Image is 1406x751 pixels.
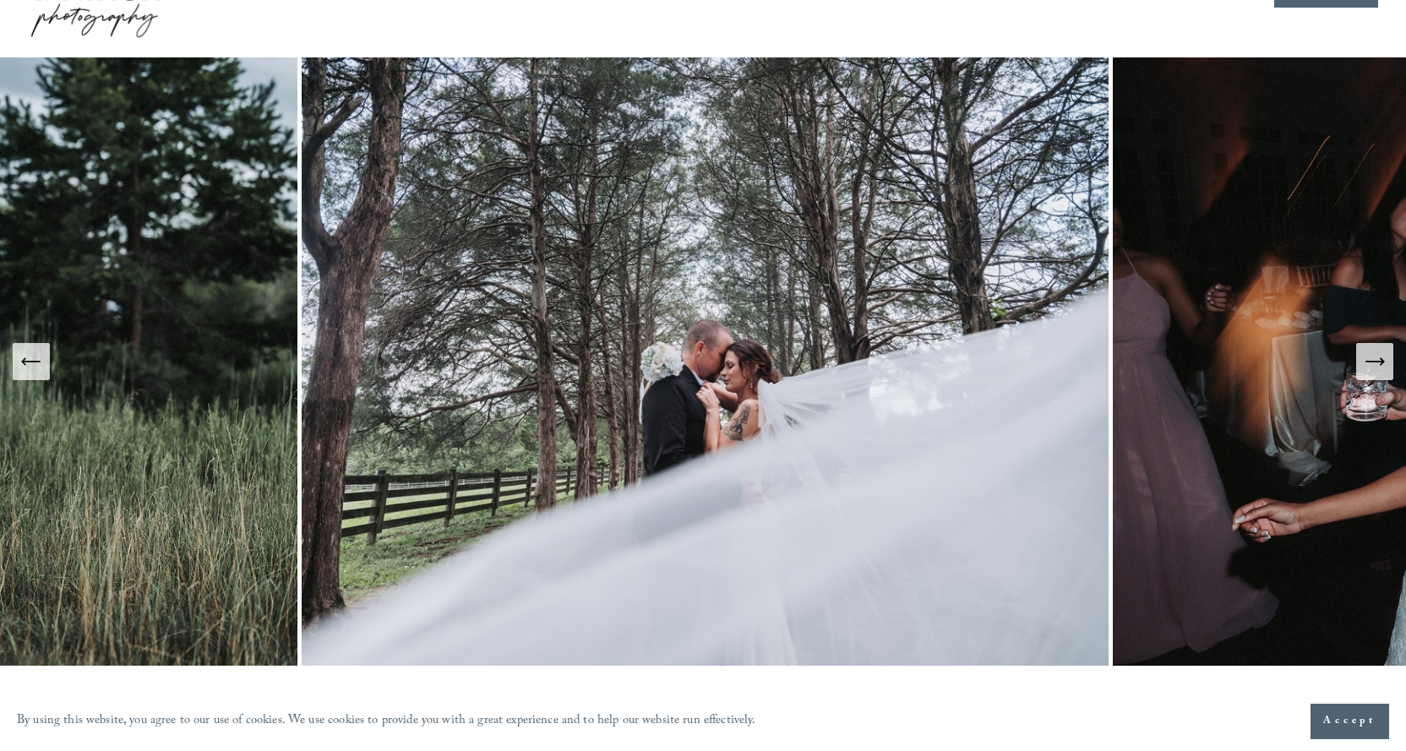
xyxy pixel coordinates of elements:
[13,343,50,380] button: Previous Slide
[1356,343,1393,380] button: Next Slide
[17,710,756,734] p: By using this website, you agree to our use of cookies. We use cookies to provide you with a grea...
[302,57,1113,666] img: Gentry Farm Danville Elopement Photography
[1323,713,1376,730] span: Accept
[1311,704,1389,739] button: Accept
